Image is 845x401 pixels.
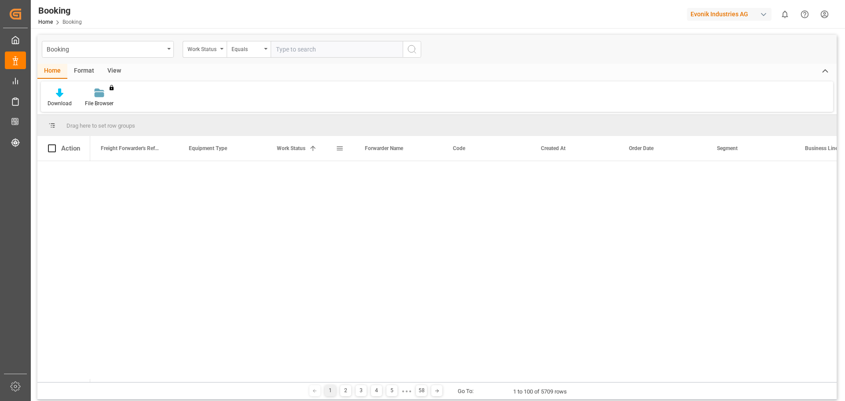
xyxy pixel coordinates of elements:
[386,385,397,396] div: 5
[805,145,838,151] span: Business Line
[66,168,86,175] span: Loading
[403,41,421,58] button: search button
[61,144,80,152] div: Action
[66,210,86,217] span: Loading
[325,385,336,396] div: 1
[67,64,101,79] div: Format
[717,145,738,151] span: Segment
[795,4,815,24] button: Help Center
[66,189,86,196] span: Loading
[47,43,164,54] div: Booking
[48,99,72,107] div: Download
[416,385,427,396] div: 58
[66,253,86,259] span: Loading
[42,41,174,58] button: open menu
[66,274,86,280] span: Loading
[231,43,261,53] div: Equals
[277,145,305,151] span: Work Status
[227,41,271,58] button: open menu
[365,145,403,151] span: Forwarder Name
[371,385,382,396] div: 4
[66,358,86,365] span: Loading
[38,4,82,17] div: Booking
[66,122,135,129] span: Drag here to set row groups
[37,64,67,79] div: Home
[340,385,351,396] div: 2
[629,145,654,151] span: Order Date
[458,387,474,396] div: Go To:
[402,388,411,394] div: ● ● ●
[38,19,53,25] a: Home
[66,316,86,323] span: Loading
[66,232,86,238] span: Loading
[513,387,567,396] div: 1 to 100 of 5709 rows
[189,145,227,151] span: Equipment Type
[541,145,566,151] span: Created At
[687,8,772,21] div: Evonik Industries AG
[101,64,128,79] div: View
[66,337,86,344] span: Loading
[453,145,465,151] span: Code
[101,145,160,151] span: Freight Forwarder's Reference No.
[687,6,775,22] button: Evonik Industries AG
[183,41,227,58] button: open menu
[66,295,86,302] span: Loading
[271,41,403,58] input: Type to search
[356,385,367,396] div: 3
[187,43,217,53] div: Work Status
[775,4,795,24] button: show 0 new notifications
